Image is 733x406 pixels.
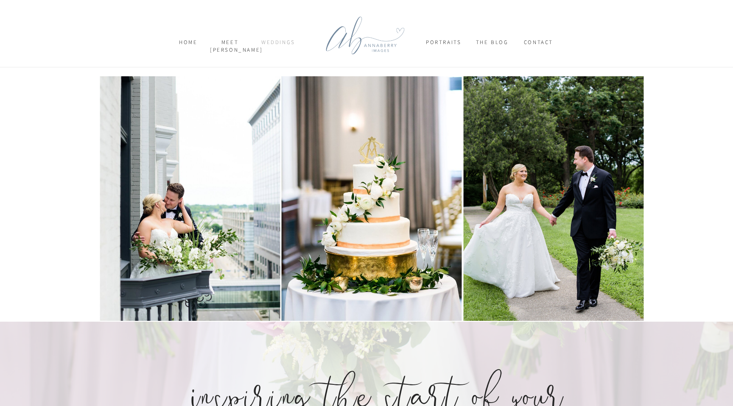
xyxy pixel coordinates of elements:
a: weddings [257,39,299,53]
a: Portraits [426,39,461,53]
a: home [174,39,203,53]
a: CONTACT [518,39,560,53]
a: meet [PERSON_NAME] [210,39,250,53]
a: THE BLOG [470,39,514,53]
